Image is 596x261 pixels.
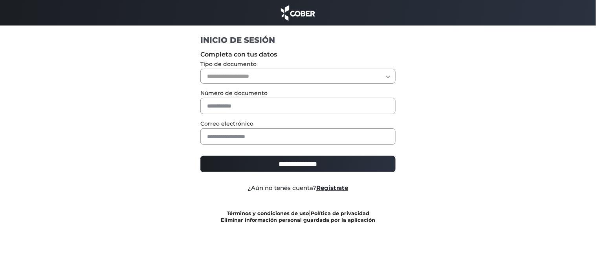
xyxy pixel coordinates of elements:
[200,35,396,45] h1: INICIO DE SESIÓN
[221,217,375,223] a: Eliminar información personal guardada por la aplicación
[200,61,396,67] label: Tipo de documento
[194,185,402,191] div: ¿Aún no tenés cuenta?
[279,4,317,22] img: cober_marca.png
[194,210,402,223] div: |
[200,90,396,96] label: Número de documento
[200,51,396,58] label: Completa con tus datos
[200,120,396,127] label: Correo electrónico
[227,210,309,216] a: Términos y condiciones de uso
[311,210,369,216] a: Política de privacidad
[317,184,348,192] a: Registrate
